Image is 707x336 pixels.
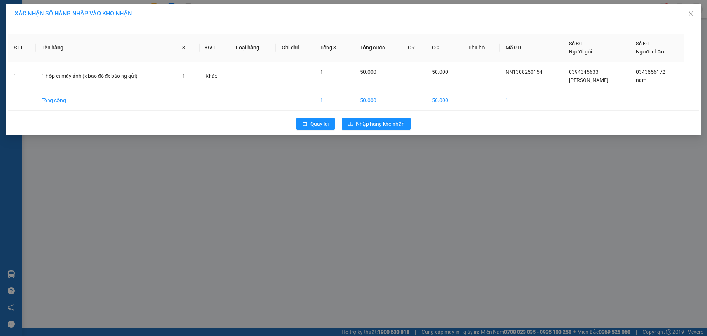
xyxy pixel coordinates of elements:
[8,34,36,62] th: STT
[688,11,694,17] span: close
[296,118,335,130] button: rollbackQuay lại
[569,69,598,75] span: 0394345633
[680,4,701,24] button: Close
[354,34,402,62] th: Tổng cước
[569,49,592,55] span: Người gửi
[182,73,185,79] span: 1
[426,34,462,62] th: CC
[342,118,411,130] button: downloadNhập hàng kho nhận
[462,34,500,62] th: Thu hộ
[506,69,542,75] span: NN1308250154
[426,90,462,111] td: 50.000
[432,69,448,75] span: 50.000
[320,69,323,75] span: 1
[314,34,354,62] th: Tổng SL
[636,49,664,55] span: Người nhận
[15,10,132,17] span: XÁC NHẬN SỐ HÀNG NHẬP VÀO KHO NHẬN
[200,34,231,62] th: ĐVT
[200,62,231,90] td: Khác
[569,77,608,83] span: [PERSON_NAME]
[348,121,353,127] span: download
[569,41,583,46] span: Số ĐT
[36,34,176,62] th: Tên hàng
[276,34,314,62] th: Ghi chú
[314,90,354,111] td: 1
[402,34,426,62] th: CR
[500,34,563,62] th: Mã GD
[230,34,276,62] th: Loại hàng
[354,90,402,111] td: 50.000
[36,90,176,111] td: Tổng cộng
[310,120,329,128] span: Quay lại
[636,69,665,75] span: 0343656172
[636,41,650,46] span: Số ĐT
[36,62,176,90] td: 1 hộp ct máy ảnh (k bao đồ đx báo ng gửi)
[356,120,405,128] span: Nhập hàng kho nhận
[302,121,307,127] span: rollback
[176,34,200,62] th: SL
[8,62,36,90] td: 1
[500,90,563,111] td: 1
[636,77,646,83] span: nam
[360,69,376,75] span: 50.000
